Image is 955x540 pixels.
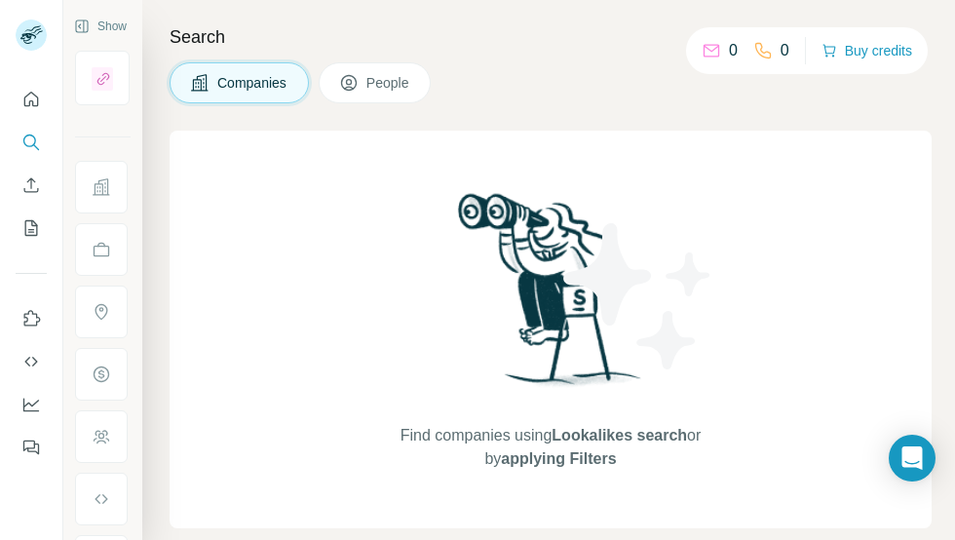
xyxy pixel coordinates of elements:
[551,209,726,384] img: Surfe Illustration - Stars
[16,344,47,379] button: Use Surfe API
[16,82,47,117] button: Quick start
[552,427,687,444] span: Lookalikes search
[16,430,47,465] button: Feedback
[60,12,140,41] button: Show
[449,188,652,405] img: Surfe Illustration - Woman searching with binoculars
[501,450,616,467] span: applying Filters
[729,39,738,62] p: 0
[170,23,932,51] h4: Search
[16,168,47,203] button: Enrich CSV
[16,211,47,246] button: My lists
[821,37,912,64] button: Buy credits
[16,301,47,336] button: Use Surfe on LinkedIn
[889,435,936,482] div: Open Intercom Messenger
[16,125,47,160] button: Search
[781,39,789,62] p: 0
[395,424,707,471] span: Find companies using or by
[217,73,288,93] span: Companies
[16,387,47,422] button: Dashboard
[366,73,411,93] span: People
